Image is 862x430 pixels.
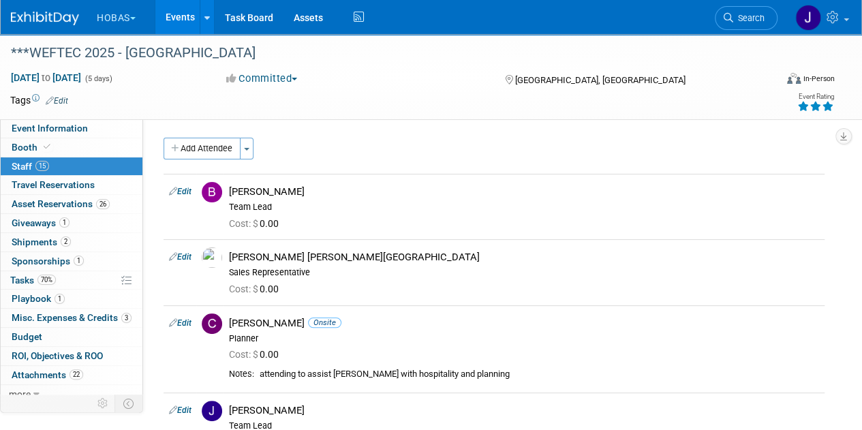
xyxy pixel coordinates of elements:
[10,72,82,84] span: [DATE] [DATE]
[169,318,191,328] a: Edit
[1,290,142,308] a: Playbook1
[84,74,112,83] span: (5 days)
[35,161,49,171] span: 15
[229,202,819,213] div: Team Lead
[229,349,284,360] span: 0.00
[229,283,284,294] span: 0.00
[1,214,142,232] a: Giveaways1
[1,309,142,327] a: Misc. Expenses & Credits3
[1,252,142,271] a: Sponsorships1
[229,283,260,294] span: Cost: $
[12,217,70,228] span: Giveaways
[229,317,819,330] div: [PERSON_NAME]
[10,275,56,286] span: Tasks
[12,293,65,304] span: Playbook
[229,369,254,380] div: Notes:
[6,41,765,65] div: ***WEFTEC 2025 - [GEOGRAPHIC_DATA]
[115,395,143,412] td: Toggle Event Tabs
[1,385,142,403] a: more
[9,388,31,399] span: more
[12,198,110,209] span: Asset Reservations
[96,199,110,209] span: 26
[202,401,222,421] img: J.jpg
[55,294,65,304] span: 1
[121,313,132,323] span: 3
[1,138,142,157] a: Booth
[12,331,42,342] span: Budget
[164,138,241,159] button: Add Attendee
[1,119,142,138] a: Event Information
[46,96,68,106] a: Edit
[37,275,56,285] span: 70%
[221,72,303,86] button: Committed
[12,256,84,266] span: Sponsorships
[12,142,53,153] span: Booth
[91,395,115,412] td: Personalize Event Tab Strip
[229,349,260,360] span: Cost: $
[169,252,191,262] a: Edit
[1,271,142,290] a: Tasks70%
[260,369,819,380] div: attending to assist [PERSON_NAME] with hospitality and planning
[1,233,142,251] a: Shipments2
[169,187,191,196] a: Edit
[11,12,79,25] img: ExhibitDay
[733,13,765,23] span: Search
[70,369,83,380] span: 22
[74,256,84,266] span: 1
[229,185,819,198] div: [PERSON_NAME]
[229,251,819,264] div: [PERSON_NAME] [PERSON_NAME][GEOGRAPHIC_DATA]
[229,218,260,229] span: Cost: $
[202,313,222,334] img: C.jpg
[229,404,819,417] div: [PERSON_NAME]
[1,347,142,365] a: ROI, Objectives & ROO
[787,73,801,84] img: Format-Inperson.png
[12,312,132,323] span: Misc. Expenses & Credits
[1,195,142,213] a: Asset Reservations26
[44,143,50,151] i: Booth reservation complete
[12,236,71,247] span: Shipments
[229,218,284,229] span: 0.00
[169,405,191,415] a: Edit
[229,267,819,278] div: Sales Representative
[40,72,52,83] span: to
[1,176,142,194] a: Travel Reservations
[12,123,88,134] span: Event Information
[10,93,68,107] td: Tags
[229,333,819,344] div: Planner
[715,6,778,30] a: Search
[12,350,103,361] span: ROI, Objectives & ROO
[61,236,71,247] span: 2
[202,182,222,202] img: B.jpg
[1,157,142,176] a: Staff15
[308,318,341,328] span: Onsite
[12,161,49,172] span: Staff
[797,93,834,100] div: Event Rating
[12,179,95,190] span: Travel Reservations
[803,74,835,84] div: In-Person
[12,369,83,380] span: Attachments
[1,328,142,346] a: Budget
[795,5,821,31] img: Jeffrey LeBlanc
[514,75,685,85] span: [GEOGRAPHIC_DATA], [GEOGRAPHIC_DATA]
[59,217,70,228] span: 1
[714,71,835,91] div: Event Format
[1,366,142,384] a: Attachments22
